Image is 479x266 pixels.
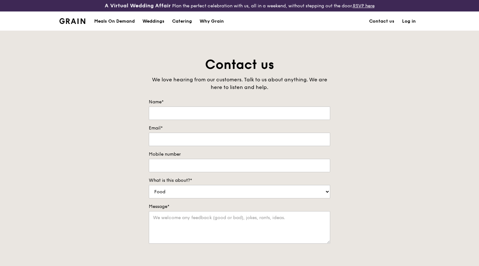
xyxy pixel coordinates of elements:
[105,3,171,9] h3: A Virtual Wedding Affair
[59,18,85,24] img: Grain
[149,177,330,184] label: What is this about?*
[149,203,330,210] label: Message*
[59,11,85,30] a: GrainGrain
[168,12,196,31] a: Catering
[149,56,330,73] h1: Contact us
[149,99,330,105] label: Name*
[149,76,330,91] div: We love hearing from our customers. Talk to us about anything. We are here to listen and help.
[353,3,375,9] a: RSVP here
[139,12,168,31] a: Weddings
[149,125,330,131] label: Email*
[149,151,330,158] label: Mobile number
[398,12,420,31] a: Log in
[172,12,192,31] div: Catering
[196,12,228,31] a: Why Grain
[142,12,164,31] div: Weddings
[80,3,399,9] div: Plan the perfect celebration with us, all in a weekend, without stepping out the door.
[94,12,135,31] div: Meals On Demand
[365,12,398,31] a: Contact us
[200,12,224,31] div: Why Grain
